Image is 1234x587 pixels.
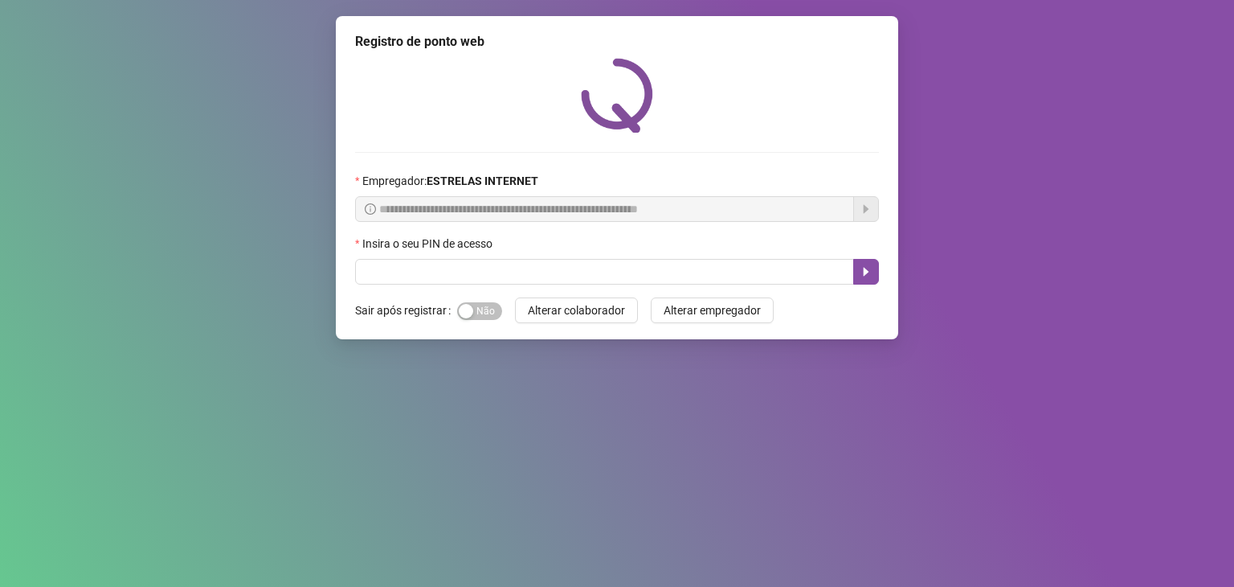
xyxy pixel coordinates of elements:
[581,58,653,133] img: QRPoint
[427,174,538,187] strong: ESTRELAS INTERNET
[528,302,625,319] span: Alterar colaborador
[515,298,638,323] button: Alterar colaborador
[355,235,503,252] label: Insira o seu PIN de acesso
[860,265,872,278] span: caret-right
[664,302,761,319] span: Alterar empregador
[355,298,457,323] label: Sair após registrar
[355,32,879,51] div: Registro de ponto web
[651,298,774,323] button: Alterar empregador
[362,172,538,190] span: Empregador :
[365,203,376,215] span: info-circle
